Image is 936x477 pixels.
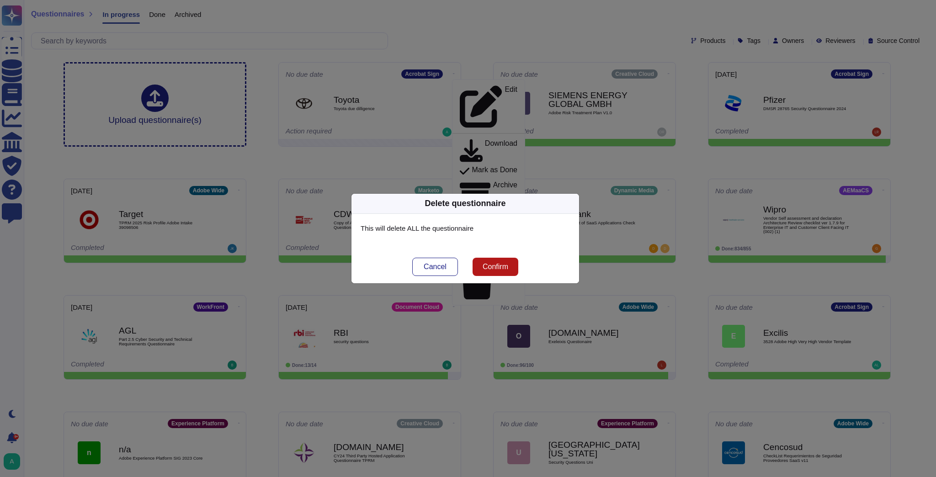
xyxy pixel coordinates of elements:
button: Confirm [473,258,518,276]
button: Cancel [412,258,458,276]
div: Delete questionnaire [425,197,505,210]
span: Cancel [424,263,447,270]
p: This will delete ALL the questionnaire [361,223,570,234]
span: Confirm [483,263,508,270]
